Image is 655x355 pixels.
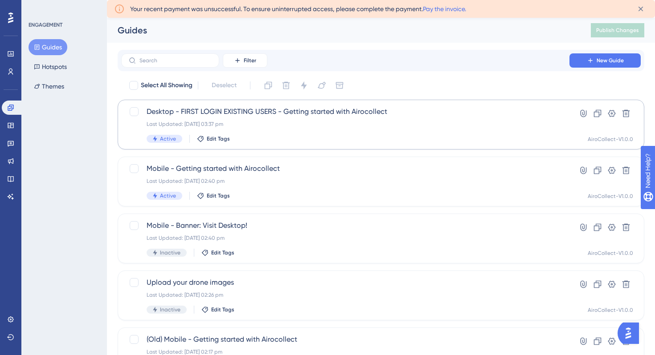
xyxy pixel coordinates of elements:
[201,306,234,313] button: Edit Tags
[141,80,192,91] span: Select All Showing
[160,306,180,313] span: Inactive
[147,177,544,185] div: Last Updated: [DATE] 02:40 pm
[588,307,633,314] div: AiroCollect-V1.0.0
[147,234,544,242] div: Last Updated: [DATE] 02:40 pm
[29,39,67,55] button: Guides
[201,249,234,256] button: Edit Tags
[207,135,230,142] span: Edit Tags
[212,80,237,91] span: Deselect
[130,4,466,14] span: Your recent payment was unsuccessful. To ensure uninterrupted access, please complete the payment.
[204,77,245,93] button: Deselect
[569,53,641,68] button: New Guide
[147,334,544,345] span: (Old) Mobile - Getting started with Airocollect
[29,78,70,94] button: Themes
[147,220,544,231] span: Mobile - Banner: Visit Desktop!
[197,192,230,199] button: Edit Tags
[160,135,176,142] span: Active
[139,57,212,64] input: Search
[597,57,624,64] span: New Guide
[147,106,544,117] span: Desktop - FIRST LOGIN EXISTING USERS - Getting started with Airocollect
[147,163,544,174] span: Mobile - Getting started with Airocollect
[147,291,544,299] div: Last Updated: [DATE] 02:26 pm
[207,192,230,199] span: Edit Tags
[211,306,234,313] span: Edit Tags
[29,59,72,75] button: Hotspots
[223,53,267,68] button: Filter
[29,21,62,28] div: ENGAGEMENT
[147,121,544,128] div: Last Updated: [DATE] 03:37 pm
[21,2,56,13] span: Need Help?
[588,250,633,257] div: AiroCollect-V1.0.0
[591,23,644,37] button: Publish Changes
[596,27,639,34] span: Publish Changes
[423,5,466,12] a: Pay the invoice.
[147,277,544,288] span: Upload your drone images
[160,249,180,256] span: Inactive
[244,57,256,64] span: Filter
[197,135,230,142] button: Edit Tags
[118,24,569,36] div: Guides
[588,193,633,200] div: AiroCollect-V1.0.0
[618,320,644,347] iframe: UserGuiding AI Assistant Launcher
[160,192,176,199] span: Active
[588,136,633,143] div: AiroCollect-V1.0.0
[211,249,234,256] span: Edit Tags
